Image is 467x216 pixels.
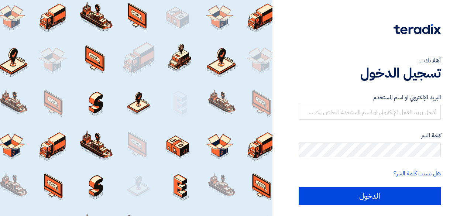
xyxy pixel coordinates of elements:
[394,169,441,178] a: هل نسيت كلمة السر؟
[299,93,441,102] label: البريد الإلكتروني او اسم المستخدم
[394,24,441,34] img: Teradix logo
[299,56,441,65] div: أهلا بك ...
[299,131,441,140] label: كلمة السر
[299,105,441,120] input: أدخل بريد العمل الإلكتروني او اسم المستخدم الخاص بك ...
[299,65,441,81] h1: تسجيل الدخول
[299,187,441,205] input: الدخول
